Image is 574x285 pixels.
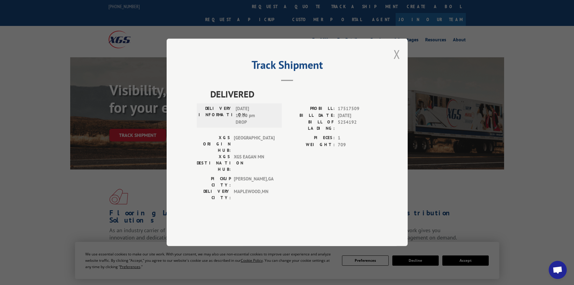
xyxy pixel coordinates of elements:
[338,141,378,148] span: 709
[197,135,231,154] label: XGS ORIGIN HUB:
[287,119,335,132] label: BILL OF LADING:
[287,141,335,148] label: WEIGHT:
[197,188,231,201] label: DELIVERY CITY:
[236,106,276,126] span: [DATE] 12:00 pm DROP
[549,261,567,279] div: Open chat
[338,112,378,119] span: [DATE]
[338,119,378,132] span: 5254192
[287,135,335,142] label: PIECES:
[234,176,274,188] span: [PERSON_NAME] , GA
[197,154,231,173] label: XGS DESTINATION HUB:
[287,106,335,112] label: PROBILL:
[234,154,274,173] span: XGS EAGAN MN
[287,112,335,119] label: BILL DATE:
[338,135,378,142] span: 1
[210,87,378,101] span: DELIVERED
[338,106,378,112] span: 17517509
[197,61,378,72] h2: Track Shipment
[199,106,233,126] label: DELIVERY INFORMATION:
[234,135,274,154] span: [GEOGRAPHIC_DATA]
[234,188,274,201] span: MAPLEWOOD , MN
[394,46,400,62] button: Close modal
[197,176,231,188] label: PICKUP CITY:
